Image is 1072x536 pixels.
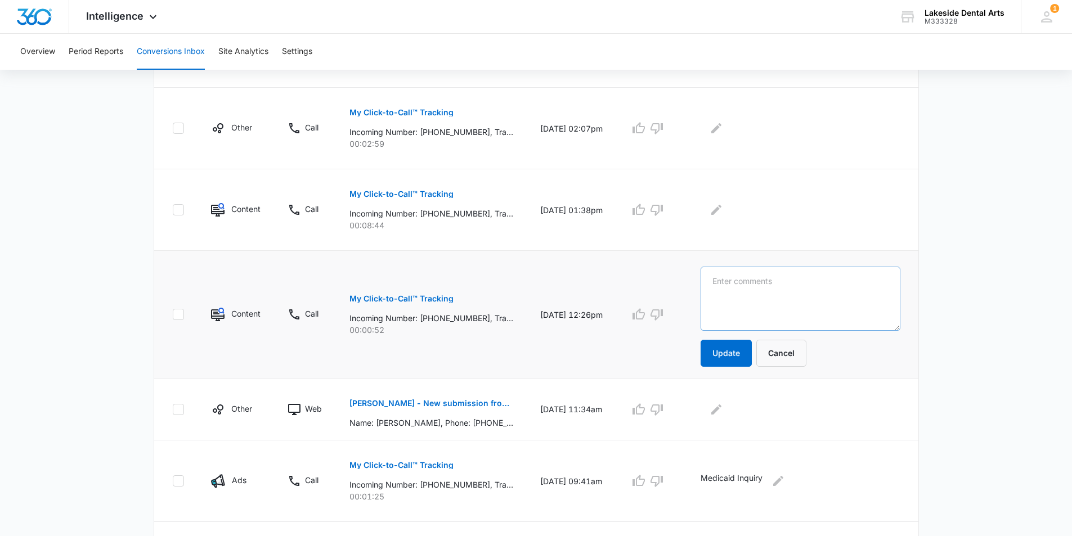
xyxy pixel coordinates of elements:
[349,109,454,116] p: My Click-to-Call™ Tracking
[282,34,312,70] button: Settings
[349,219,513,231] p: 00:08:44
[349,479,513,490] p: Incoming Number: [PHONE_NUMBER], Tracking Number: [PHONE_NUMBER], Ring To: [PHONE_NUMBER], Caller...
[925,17,1004,25] div: account id
[769,472,787,490] button: Edit Comments
[305,203,319,215] p: Call
[305,121,319,133] p: Call
[349,190,454,198] p: My Click-to-Call™ Tracking
[231,121,252,133] p: Other
[707,201,725,219] button: Edit Comments
[527,251,616,379] td: [DATE] 12:26pm
[218,34,268,70] button: Site Analytics
[69,34,123,70] button: Period Reports
[232,474,246,486] p: Ads
[707,400,725,418] button: Edit Comments
[925,8,1004,17] div: account name
[701,472,762,490] p: Medicaid Inquiry
[527,379,616,440] td: [DATE] 11:34am
[349,138,513,150] p: 00:02:59
[527,88,616,169] td: [DATE] 02:07pm
[349,285,454,312] button: My Click-to-Call™ Tracking
[349,490,513,502] p: 00:01:25
[349,208,513,219] p: Incoming Number: [PHONE_NUMBER], Tracking Number: [PHONE_NUMBER], Ring To: [PHONE_NUMBER], Caller...
[86,10,143,22] span: Intelligence
[707,119,725,137] button: Edit Comments
[349,295,454,303] p: My Click-to-Call™ Tracking
[305,308,319,319] p: Call
[137,34,205,70] button: Conversions Inbox
[20,34,55,70] button: Overview
[349,390,513,417] button: [PERSON_NAME] - New submission from Contact Us Form
[305,403,322,415] p: Web
[231,203,261,215] p: Content
[349,399,513,407] p: [PERSON_NAME] - New submission from Contact Us Form
[231,403,252,415] p: Other
[349,312,513,324] p: Incoming Number: [PHONE_NUMBER], Tracking Number: [PHONE_NUMBER], Ring To: [PHONE_NUMBER], Caller...
[349,461,454,469] p: My Click-to-Call™ Tracking
[349,181,454,208] button: My Click-to-Call™ Tracking
[231,308,261,319] p: Content
[756,340,806,367] button: Cancel
[349,324,513,336] p: 00:00:52
[349,417,513,429] p: Name: [PERSON_NAME], Phone: [PHONE_NUMBER], Email: [EMAIL_ADDRESS][DOMAIN_NAME] (mailto:[EMAIL_AD...
[701,340,752,367] button: Update
[527,169,616,251] td: [DATE] 01:38pm
[349,452,454,479] button: My Click-to-Call™ Tracking
[305,474,319,486] p: Call
[527,440,616,522] td: [DATE] 09:41am
[349,99,454,126] button: My Click-to-Call™ Tracking
[1050,4,1059,13] span: 1
[349,126,513,138] p: Incoming Number: [PHONE_NUMBER], Tracking Number: [PHONE_NUMBER], Ring To: [PHONE_NUMBER], Caller...
[1050,4,1059,13] div: notifications count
